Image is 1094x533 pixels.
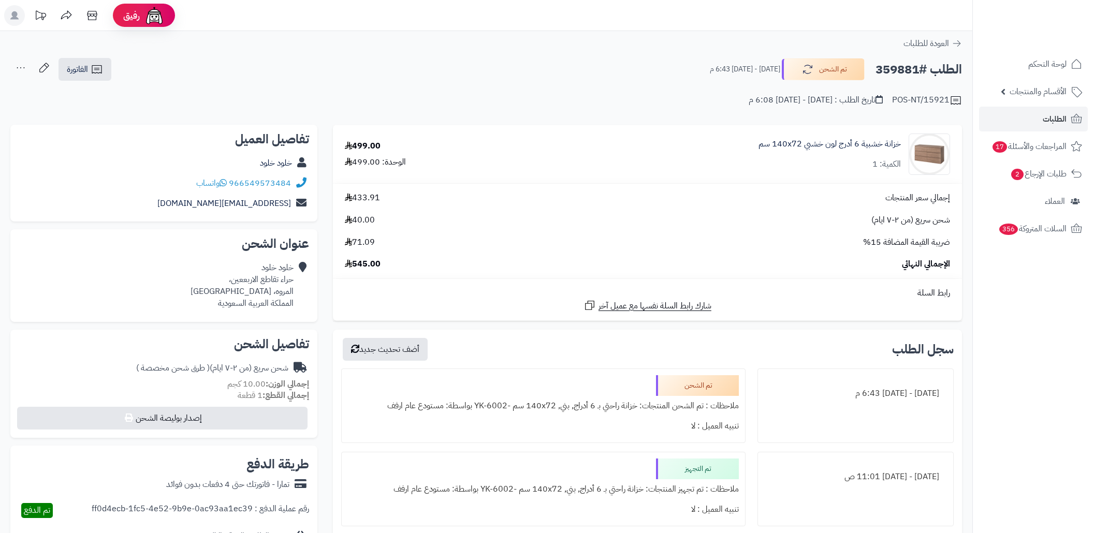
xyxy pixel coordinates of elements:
[979,161,1088,186] a: طلبات الإرجاع2
[227,378,309,390] small: 10.00 كجم
[123,9,140,22] span: رفيق
[903,37,962,50] a: العودة للطلبات
[892,94,962,107] div: POS-NT/15921
[157,197,291,210] a: [EMAIL_ADDRESS][DOMAIN_NAME]
[979,107,1088,131] a: الطلبات
[991,139,1067,154] span: المراجعات والأسئلة
[892,343,954,356] h3: سجل الطلب
[17,407,308,430] button: إصدار بوليصة الشحن
[909,134,950,175] img: 1752058398-1(9)-90x90.jpg
[902,258,950,270] span: الإجمالي النهائي
[872,158,901,170] div: الكمية: 1
[656,375,739,396] div: تم الشحن
[92,503,309,518] div: رقم عملية الدفع : ff0d4ecb-1fc5-4e52-9b9e-0ac93aa1ec39
[1011,169,1024,180] span: 2
[348,416,739,436] div: تنبيه العميل : لا
[260,157,292,169] a: خلود خلود
[863,236,950,248] span: ضريبة القيمة المضافة 15%
[343,338,428,361] button: أضف تحديث جديد
[19,238,309,250] h2: عنوان الشحن
[345,236,375,248] span: 71.09
[345,214,375,226] span: 40.00
[67,63,88,76] span: الفاتورة
[584,299,711,312] a: شارك رابط السلة نفسها مع عميل آخر
[19,133,309,145] h2: تفاصيل العميل
[764,383,947,404] div: [DATE] - [DATE] 6:43 م
[979,52,1088,77] a: لوحة التحكم
[876,59,962,80] h2: الطلب #359881
[710,64,780,75] small: [DATE] - [DATE] 6:43 م
[871,214,950,226] span: شحن سريع (من ٢-٧ ايام)
[191,262,294,309] div: خلود خلود حراء تقاطع الاربععين، المروه، [GEOGRAPHIC_DATA] المملكة العربية السعودية
[229,177,291,189] a: 966549573484
[136,362,288,374] div: شحن سريع (من ٢-٧ ايام)
[348,499,739,520] div: تنبيه العميل : لا
[24,504,50,516] span: تم الدفع
[348,479,739,499] div: ملاحظات : تم تجهيز المنتجات: خزانة راحتي بـ 6 أدراج, بني, ‎140x72 سم‏ -YK-6002 بواسطة: مستودع عام...
[1010,84,1067,99] span: الأقسام والمنتجات
[345,258,381,270] span: 545.00
[345,140,381,152] div: 499.00
[136,362,210,374] span: ( طرق شحن مخصصة )
[337,287,958,299] div: رابط السلة
[246,458,309,470] h2: طريقة الدفع
[999,224,1018,235] span: 356
[998,221,1067,236] span: السلات المتروكة
[749,94,883,106] div: تاريخ الطلب : [DATE] - [DATE] 6:08 م
[1043,112,1067,126] span: الطلبات
[782,58,865,80] button: تم الشحن
[348,396,739,416] div: ملاحظات : تم الشحن المنتجات: خزانة راحتي بـ 6 أدراج, بني, ‎140x72 سم‏ -YK-6002 بواسطة: مستودع عام...
[59,58,111,81] a: الفاتورة
[993,141,1007,153] span: 17
[656,458,739,479] div: تم التجهيز
[979,216,1088,241] a: السلات المتروكة356
[1028,57,1067,71] span: لوحة التحكم
[764,467,947,487] div: [DATE] - [DATE] 11:01 ص
[238,389,309,402] small: 1 قطعة
[599,300,711,312] span: شارك رابط السلة نفسها مع عميل آخر
[144,5,165,26] img: ai-face.png
[166,479,289,491] div: تمارا - فاتورتك حتى 4 دفعات بدون فوائد
[1045,194,1065,209] span: العملاء
[27,5,53,28] a: تحديثات المنصة
[19,338,309,350] h2: تفاصيل الشحن
[345,192,380,204] span: 433.91
[196,177,227,189] a: واتساب
[885,192,950,204] span: إجمالي سعر المنتجات
[345,156,406,168] div: الوحدة: 499.00
[1010,167,1067,181] span: طلبات الإرجاع
[979,134,1088,159] a: المراجعات والأسئلة17
[979,189,1088,214] a: العملاء
[758,138,901,150] a: خزانة خشبية 6 أدرج لون خشبي 140x72 سم
[903,37,949,50] span: العودة للطلبات
[262,389,309,402] strong: إجمالي القطع:
[266,378,309,390] strong: إجمالي الوزن:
